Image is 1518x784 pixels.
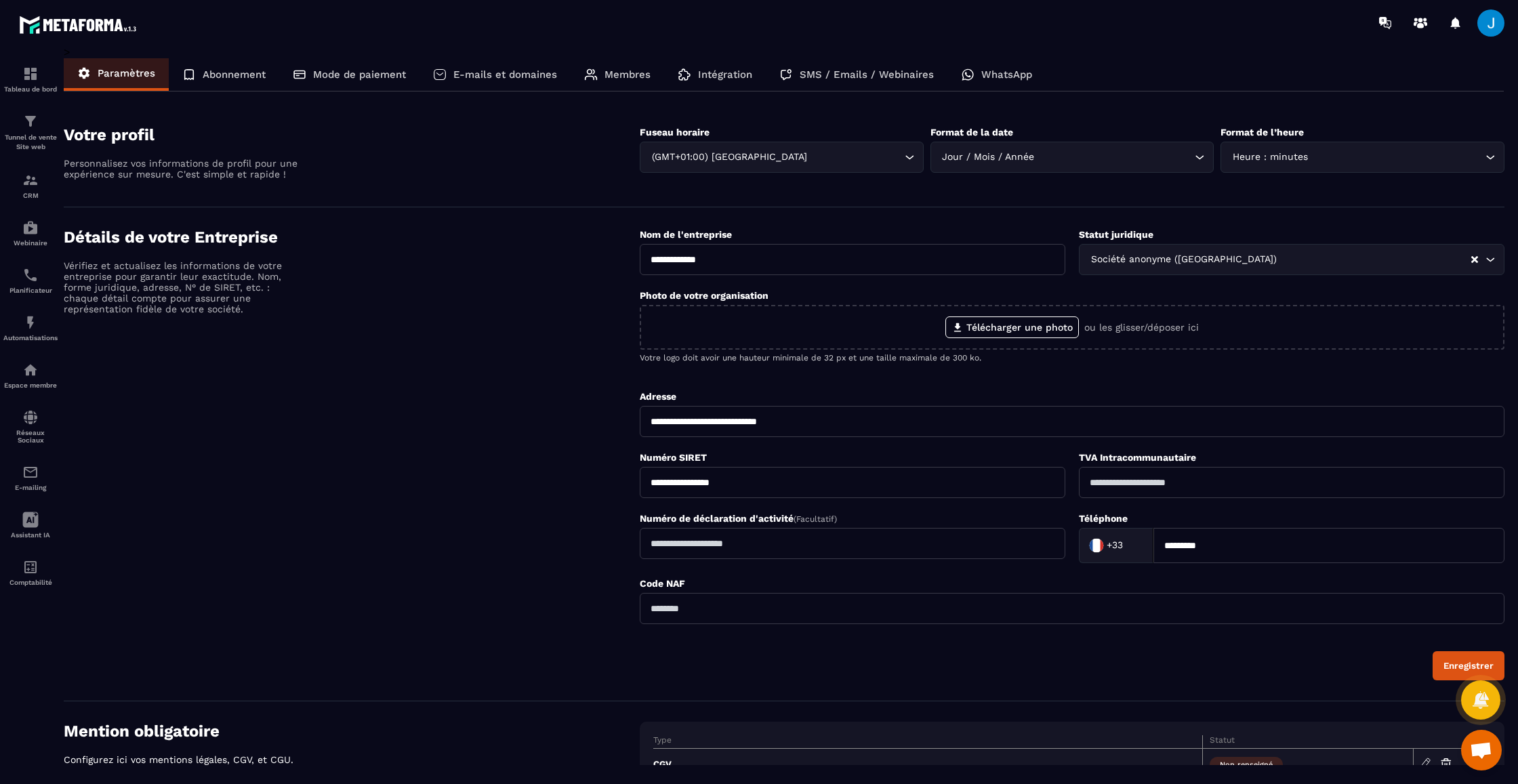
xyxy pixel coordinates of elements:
[3,381,58,389] p: Espace membre
[1088,252,1279,267] span: Société anonyme ([GEOGRAPHIC_DATA])
[3,454,58,501] a: emailemailE-mailing
[640,229,732,240] label: Nom de l'entreprise
[930,142,1214,173] div: Search for option
[930,127,1013,138] label: Format de la date
[1461,730,1502,770] div: Ouvrir le chat
[640,290,768,301] label: Photo de votre organisation
[3,501,58,549] a: Assistant IA
[1126,535,1139,556] input: Search for option
[640,391,676,402] label: Adresse
[1433,651,1504,680] button: Enregistrer
[649,150,810,165] span: (GMT+01:00) [GEOGRAPHIC_DATA]
[22,220,39,236] img: automations
[698,68,752,81] p: Intégration
[3,103,58,162] a: formationformationTunnel de vente Site web
[1220,142,1504,173] div: Search for option
[22,314,39,331] img: automations
[3,192,58,199] p: CRM
[640,353,1504,363] p: Votre logo doit avoir une hauteur minimale de 32 px et une taille maximale de 300 ko.
[22,464,39,480] img: email
[3,352,58,399] a: automationsautomationsEspace membre
[1471,255,1478,265] button: Clear Selected
[1084,322,1199,333] p: ou les glisser/déposer ici
[3,287,58,294] p: Planificateur
[3,334,58,342] p: Automatisations
[1038,150,1192,165] input: Search for option
[1443,661,1494,671] div: Enregistrer
[22,267,39,283] img: scheduler
[945,316,1079,338] label: Télécharger une photo
[1107,539,1123,552] span: +33
[19,12,141,37] img: logo
[1229,150,1311,165] span: Heure : minutes
[794,514,837,524] span: (Facultatif)
[3,531,58,539] p: Assistant IA
[3,56,58,103] a: formationformationTableau de bord
[64,125,640,144] h4: Votre profil
[3,304,58,352] a: automationsautomationsAutomatisations
[3,429,58,444] p: Réseaux Sociaux
[3,579,58,586] p: Comptabilité
[3,85,58,93] p: Tableau de bord
[22,172,39,188] img: formation
[22,362,39,378] img: automations
[1079,528,1153,563] div: Search for option
[64,722,640,741] h4: Mention obligatoire
[1079,244,1504,275] div: Search for option
[3,399,58,454] a: social-networksocial-networkRéseaux Sociaux
[810,150,901,165] input: Search for option
[3,133,58,152] p: Tunnel de vente Site web
[453,68,557,81] p: E-mails et domaines
[3,549,58,596] a: accountantaccountantComptabilité
[1083,532,1110,559] img: Country Flag
[604,68,651,81] p: Membres
[3,484,58,491] p: E-mailing
[653,735,1202,749] th: Type
[22,409,39,426] img: social-network
[98,67,155,79] p: Paramètres
[1210,757,1283,772] span: Non renseigné
[1079,229,1153,240] label: Statut juridique
[1220,127,1304,138] label: Format de l’heure
[640,142,924,173] div: Search for option
[3,257,58,304] a: schedulerschedulerPlanificateur
[939,150,1038,165] span: Jour / Mois / Année
[981,68,1032,81] p: WhatsApp
[64,228,640,247] h4: Détails de votre Entreprise
[22,559,39,575] img: accountant
[3,209,58,257] a: automationsautomationsWebinaire
[1311,150,1482,165] input: Search for option
[3,239,58,247] p: Webinaire
[640,513,837,524] label: Numéro de déclaration d'activité
[640,127,710,138] label: Fuseau horaire
[1079,513,1128,524] label: Téléphone
[3,162,58,209] a: formationformationCRM
[1202,735,1413,749] th: Statut
[653,749,1202,779] td: CGV
[800,68,934,81] p: SMS / Emails / Webinaires
[1079,452,1196,463] label: TVA Intracommunautaire
[64,260,301,314] p: Vérifiez et actualisez les informations de votre entreprise pour garantir leur exactitude. Nom, f...
[64,158,301,180] p: Personnalisez vos informations de profil pour une expérience sur mesure. C'est simple et rapide !
[203,68,266,81] p: Abonnement
[22,113,39,129] img: formation
[22,66,39,82] img: formation
[313,68,406,81] p: Mode de paiement
[1279,252,1470,267] input: Search for option
[640,578,685,589] label: Code NAF
[640,452,707,463] label: Numéro SIRET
